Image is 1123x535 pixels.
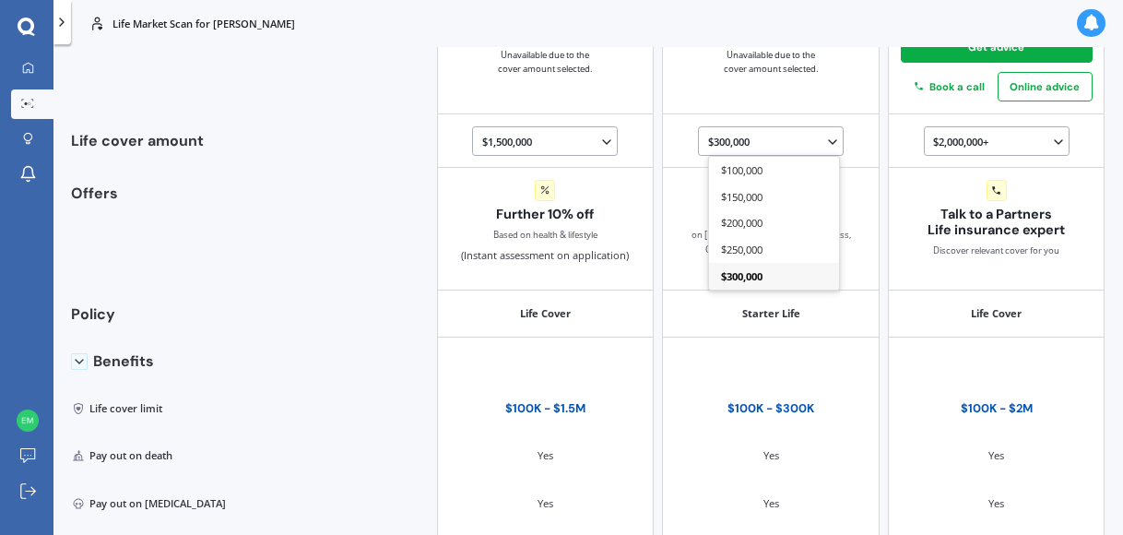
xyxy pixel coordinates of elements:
[720,216,762,230] span: $200,000
[697,49,845,76] span: Unavailable due to the cover amount selected.
[888,291,1105,338] div: Life Cover
[71,433,231,480] div: Pay out on death
[933,133,1065,150] div: $2,000,000 +
[901,207,1093,237] span: Talk to a Partners Life insurance expert
[71,291,231,338] div: Policy
[720,189,762,203] span: $150,000
[901,31,1093,63] button: Get advice
[471,49,619,76] span: Unavailable due to the cover amount selected.
[727,401,814,416] div: $100K - $300K
[493,228,597,243] div: Based on health & lifestyle
[71,114,231,169] div: Life cover amount
[675,228,867,257] span: on [PERSON_NAME], Jetts, Snap, Fitness, Garmin, Samsung and more with
[71,448,86,463] img: Pay out on death
[71,480,231,527] div: Pay out on [MEDICAL_DATA]
[496,207,594,222] span: Further 10% off
[720,269,762,283] span: $300,000
[437,291,654,338] div: Life Cover
[933,244,1059,258] span: Discover relevant cover for you
[505,401,585,416] div: $100K - $1.5M
[720,243,762,256] span: $250,000
[538,496,553,511] div: Yes
[461,180,629,263] div: (Instant assessment on application)
[71,338,231,385] div: Benefits
[71,401,86,416] img: Life cover limit
[901,75,998,99] button: Book a call
[708,133,840,150] div: $300,000
[482,133,614,150] div: $1,500,000
[538,448,553,463] div: Yes
[112,17,295,31] p: Life Market Scan for [PERSON_NAME]
[998,72,1093,101] button: Online advice
[988,496,1004,511] div: Yes
[720,163,762,177] span: $100,000
[988,448,1004,463] div: Yes
[763,496,779,511] div: Yes
[71,186,231,291] div: Offers
[71,496,86,511] img: Pay out on terminal illness
[71,386,231,433] div: Life cover limit
[763,448,779,463] div: Yes
[17,410,39,432] img: c25ab93a88d1c0f5d7bec49968828ec7
[89,15,106,32] img: life.f720d6a2d7cdcd3ad642.svg
[662,291,879,338] div: Starter Life
[961,401,1033,416] div: $100K - $2M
